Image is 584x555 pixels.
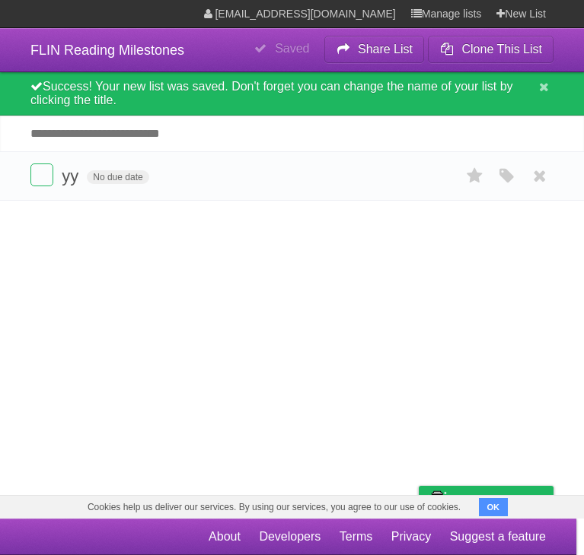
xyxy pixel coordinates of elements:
span: No due date [87,170,148,184]
span: Buy me a coffee [451,487,546,513]
a: Buy me a coffee [419,486,554,514]
img: Buy me a coffee [426,487,447,512]
b: Saved [275,42,309,55]
span: FLIN Reading Milestones [30,43,184,58]
a: About [209,522,241,551]
button: OK [479,498,509,516]
a: Suggest a feature [450,522,546,551]
b: Share List [358,43,413,55]
a: Privacy [391,522,431,551]
a: Terms [340,522,373,551]
button: Clone This List [428,36,554,63]
span: Cookies help us deliver our services. By using our services, you agree to our use of cookies. [72,496,476,519]
a: Developers [259,522,321,551]
label: Done [30,163,53,186]
label: Star task [461,163,490,189]
button: Share List [324,36,425,63]
span: yy [62,166,82,186]
b: Clone This List [461,43,542,55]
